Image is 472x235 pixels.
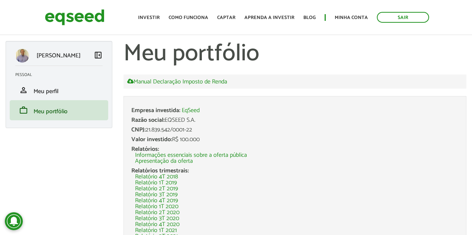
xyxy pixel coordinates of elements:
li: Meu portfólio [10,100,108,120]
a: Relatório 3T 2019 [135,192,178,198]
a: Como funciona [169,15,208,20]
div: EQSEED S.A. [131,117,459,123]
span: Meu portfólio [34,107,68,117]
a: Blog [303,15,316,20]
span: Relatórios trimestrais: [131,166,189,176]
a: Informações essenciais sobre a oferta pública [135,152,247,158]
span: work [19,106,28,115]
a: Minha conta [335,15,368,20]
a: Relatório 3T 2020 [135,216,179,222]
a: Relatório 1T 2021 [135,228,177,234]
a: Captar [217,15,235,20]
a: Investir [138,15,160,20]
a: Relatório 1T 2020 [135,204,178,210]
a: Relatório 4T 2019 [135,198,178,204]
a: Colapsar menu [94,51,103,61]
a: Aprenda a investir [244,15,294,20]
span: Meu perfil [34,86,59,96]
a: EqSeed [182,108,200,114]
h1: Meu portfólio [124,41,466,67]
a: personMeu perfil [15,86,103,95]
span: person [19,86,28,95]
a: Relatório 4T 2020 [135,222,179,228]
span: CNPJ: [131,125,146,135]
div: R$ 100.000 [131,137,459,143]
div: 21.839.542/0001-22 [131,127,459,133]
a: Relatório 1T 2019 [135,180,177,186]
a: Relatório 2T 2019 [135,186,178,192]
a: workMeu portfólio [15,106,103,115]
a: Apresentação da oferta [135,158,193,164]
span: Relatórios: [131,144,159,154]
span: Razão social: [131,115,165,125]
span: left_panel_close [94,51,103,60]
a: Relatório 2T 2020 [135,210,179,216]
h2: Pessoal [15,73,108,77]
span: Valor investido: [131,134,172,145]
p: [PERSON_NAME] [37,52,81,59]
a: Manual Declaração Imposto de Renda [127,78,227,85]
span: Empresa investida: [131,105,180,115]
a: Relatório 4T 2018 [135,174,178,180]
a: Sair [377,12,429,23]
li: Meu perfil [10,80,108,100]
img: EqSeed [45,7,104,27]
